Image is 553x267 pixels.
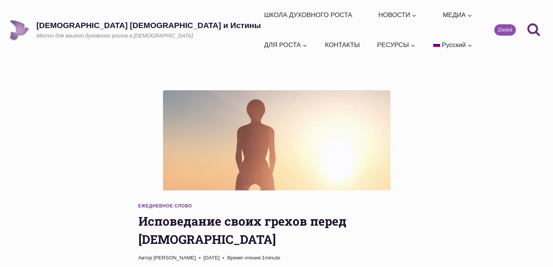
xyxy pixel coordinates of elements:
[227,255,262,261] span: Время чтения:
[377,40,415,50] span: РЕСУРСЫ
[523,20,544,40] button: Показать форму поиска
[138,203,192,209] a: Ежедневное слово
[204,254,220,262] time: [DATE]
[227,254,280,262] span: 1
[9,20,261,41] a: [DEMOGRAPHIC_DATA] [DEMOGRAPHIC_DATA] и ИстиныМесто для вашего духовного роста в [DEMOGRAPHIC_DATA]
[378,10,417,20] span: НОВОСТИ
[36,20,261,30] p: [DEMOGRAPHIC_DATA] [DEMOGRAPHIC_DATA] и Истины
[36,32,261,40] p: Место для вашего духовного роста в [DEMOGRAPHIC_DATA]
[442,41,466,49] span: Русский
[494,24,516,36] a: Ziedot
[9,20,30,41] img: Draudze Gars un Patiesība
[322,30,363,60] a: КОНТАКТЫ
[261,30,310,60] a: ДЛЯ РОСТА
[154,255,196,261] a: [PERSON_NAME]
[374,30,419,60] a: РЕСУРСЫ
[264,40,307,50] span: ДЛЯ РОСТА
[265,255,280,261] span: minute
[443,10,472,20] span: МЕДИА
[138,254,152,262] span: Автор
[430,30,475,60] a: Русский
[138,212,415,248] h1: Исповедание своих грехов перед [DEMOGRAPHIC_DATA]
